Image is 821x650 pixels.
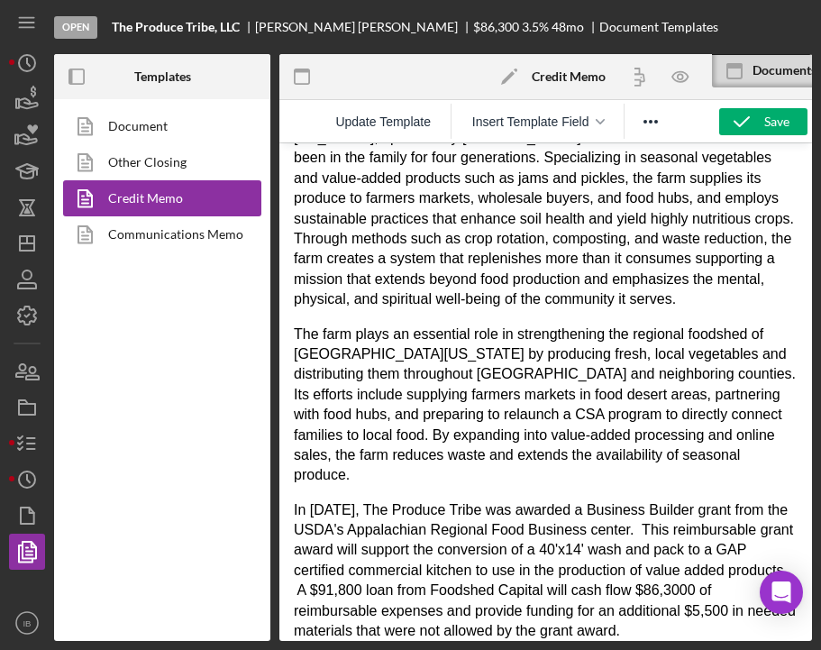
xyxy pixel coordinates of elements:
[764,108,789,135] div: Save
[472,114,589,129] span: Insert Template Field
[335,114,431,129] span: Update Template
[63,108,252,144] a: Document
[14,181,518,343] p: The farm plays an essential role in strengthening the regional foodshed of [GEOGRAPHIC_DATA][US_S...
[326,109,440,134] button: Reset the template to the current product template value
[255,20,473,34] div: [PERSON_NAME] [PERSON_NAME]
[63,180,252,216] a: Credit Memo
[719,108,807,135] button: Save
[54,16,97,39] div: Open
[63,216,252,252] a: Communications Memo
[63,144,252,180] a: Other Closing
[134,69,191,84] b: Templates
[9,605,45,641] button: IB
[473,19,519,34] span: $86,300
[552,20,584,34] div: 48 mo
[23,618,31,628] text: IB
[279,143,812,641] iframe: Rich Text Area
[532,69,606,84] b: Credit Memo
[760,571,803,614] div: Open Intercom Messenger
[462,109,613,134] button: Insert Template Field
[522,20,549,34] div: 3.5 %
[14,357,518,499] p: In [DATE], The Produce Tribe was awarded a Business Builder grant from the USDA's Appalachian Reg...
[635,109,666,134] button: Reveal or hide additional toolbar items
[112,20,240,34] b: The Produce Tribe, LLC
[599,20,718,34] div: Document Templates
